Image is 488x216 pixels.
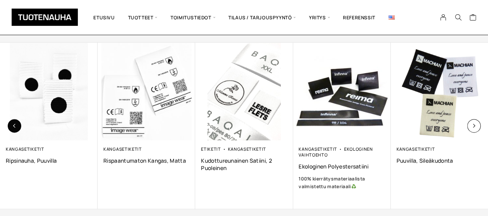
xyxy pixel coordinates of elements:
[201,157,287,172] a: Kudottureunainen satiini, 2 puoleinen
[302,6,336,29] span: Yritys
[12,9,78,26] img: Tuotenauha Oy
[469,14,476,23] a: Cart
[451,14,465,21] button: Search
[122,6,164,29] span: Tuotteet
[396,146,435,152] a: Kangasetiketit
[299,146,337,152] a: Kangasetiketit
[228,146,266,152] a: Kangasetiketit
[336,6,382,29] a: Referenssit
[396,157,482,164] a: Puuvilla, sileäkudonta
[98,43,195,140] img: Etusivu 9
[299,175,385,190] a: 100% kierrätysmateriaalista valmistettu materiaali♻️
[6,146,44,152] a: Kangasetiketit
[299,163,385,170] a: Ekologinen polyestersatiini
[103,157,189,164] a: Rispaantumaton kangas, matta
[164,6,222,29] span: Toimitustiedot
[390,43,488,140] img: Etusivu 3
[388,15,395,20] img: English
[351,184,356,189] img: ♻️
[87,6,121,29] a: Etusivu
[299,146,373,158] a: Ekologinen vaihtoehto
[436,14,451,21] a: My Account
[6,157,92,164] a: Ripsinauha, puuvilla
[222,6,302,29] span: Tilaus / Tarjouspyyntö
[103,146,142,152] a: Kangasetiketit
[201,146,221,152] a: Etiketit
[299,175,365,190] b: 100% kierrätysmateriaalista valmistettu materiaali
